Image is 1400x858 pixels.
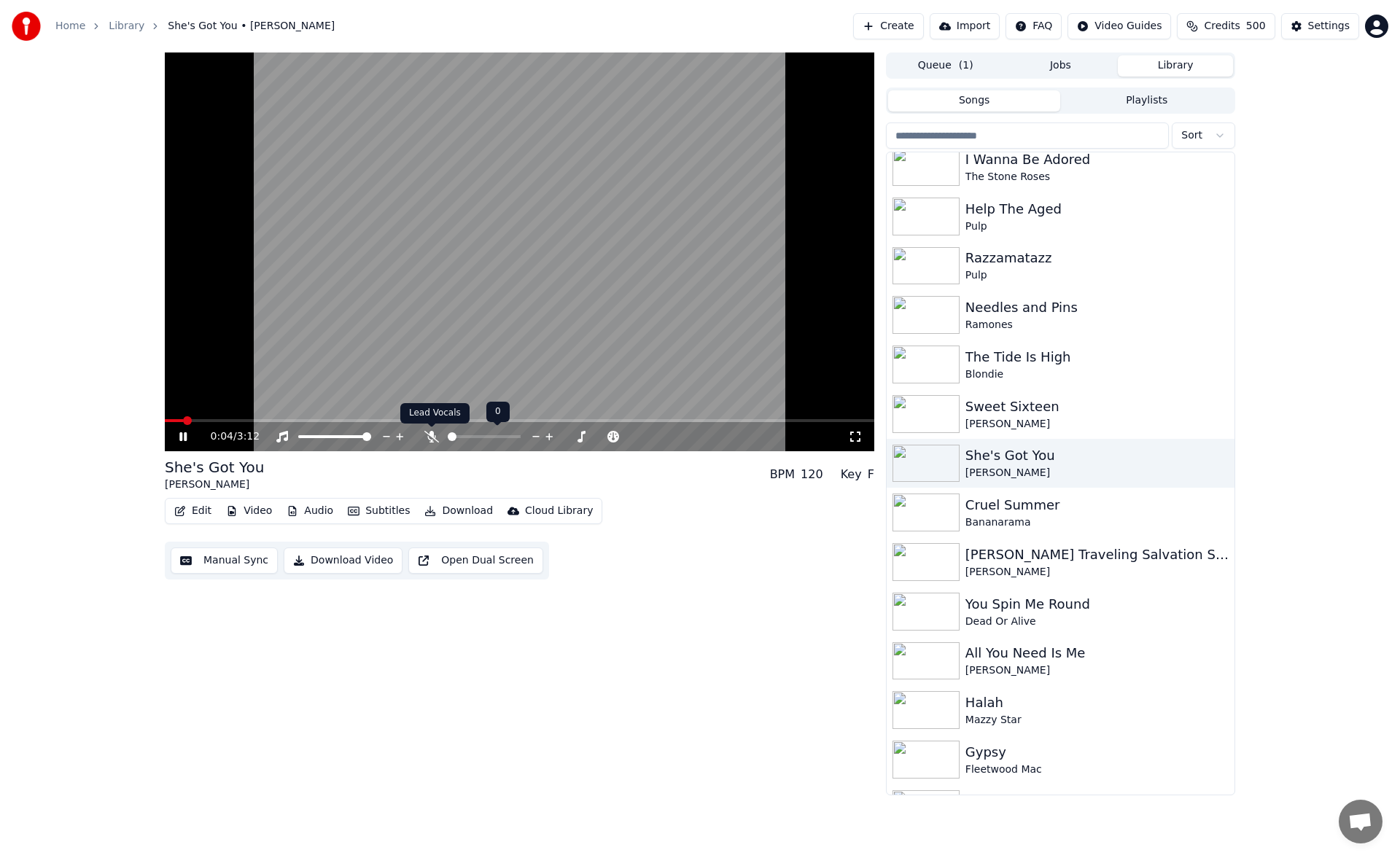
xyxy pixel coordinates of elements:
div: Ramones [965,318,1229,332]
a: Library [109,19,144,34]
div: I Wanna Be Adored [965,149,1229,170]
div: Pulp [965,268,1229,283]
div: Lead Vocals [400,403,470,424]
button: Edit [168,501,217,521]
button: Download [419,501,499,521]
div: 120 [801,466,823,483]
button: Jobs [1003,55,1119,77]
div: Settings [1308,19,1350,34]
div: She's Got You [965,445,1229,466]
div: Pulp [965,219,1229,234]
div: Help The Aged [965,199,1229,219]
a: Home [55,19,85,34]
div: The Tide Is High [965,347,1229,367]
button: Subtitles [342,501,416,521]
span: 500 [1246,19,1266,34]
div: No Excuses [965,792,1229,812]
div: / [211,429,246,444]
span: Credits [1204,19,1240,34]
div: She's Got You [165,457,264,477]
div: Blondie [965,367,1229,382]
button: Download Video [284,547,402,574]
div: Sweet Sixteen [965,397,1229,417]
div: The Stone Roses [965,170,1229,184]
div: [PERSON_NAME] [165,477,264,492]
button: Create [853,13,924,39]
div: [PERSON_NAME] [965,466,1229,480]
div: Razzamatazz [965,248,1229,268]
button: Video Guides [1067,13,1171,39]
div: Cloud Library [525,504,593,518]
div: [PERSON_NAME] [965,565,1229,580]
button: FAQ [1006,13,1062,39]
div: You Spin Me Round [965,594,1229,615]
span: 3:12 [237,429,260,444]
div: [PERSON_NAME] [965,663,1229,678]
div: Bananarama [965,515,1229,530]
button: Queue [888,55,1003,77]
button: Manual Sync [171,547,278,574]
nav: breadcrumb [55,19,335,34]
div: Fleetwood Mac [965,763,1229,777]
button: Open Dual Screen [408,547,543,574]
div: All You Need Is Me [965,643,1229,663]
span: She's Got You • [PERSON_NAME] [168,19,335,34]
div: Gypsy [965,742,1229,763]
div: Cruel Summer [965,495,1229,515]
div: Mazzy Star [965,713,1229,728]
div: Halah [965,693,1229,713]
button: Settings [1281,13,1359,39]
button: Credits500 [1177,13,1275,39]
div: [PERSON_NAME] [965,417,1229,432]
button: Import [930,13,1000,39]
span: ( 1 ) [959,58,973,73]
div: F [868,466,874,483]
div: 0 [486,402,510,422]
button: Audio [281,501,339,521]
button: Playlists [1060,90,1233,112]
button: Songs [888,90,1061,112]
div: [PERSON_NAME] Traveling Salvation Show [965,545,1229,565]
div: Key [841,466,862,483]
button: Video [220,501,278,521]
div: BPM [770,466,795,483]
div: Needles and Pins [965,297,1229,318]
div: Open chat [1339,800,1382,843]
button: Library [1118,55,1233,77]
span: Sort [1181,128,1202,143]
div: Dead Or Alive [965,615,1229,629]
img: youka [12,12,41,41]
span: 0:04 [211,429,233,444]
